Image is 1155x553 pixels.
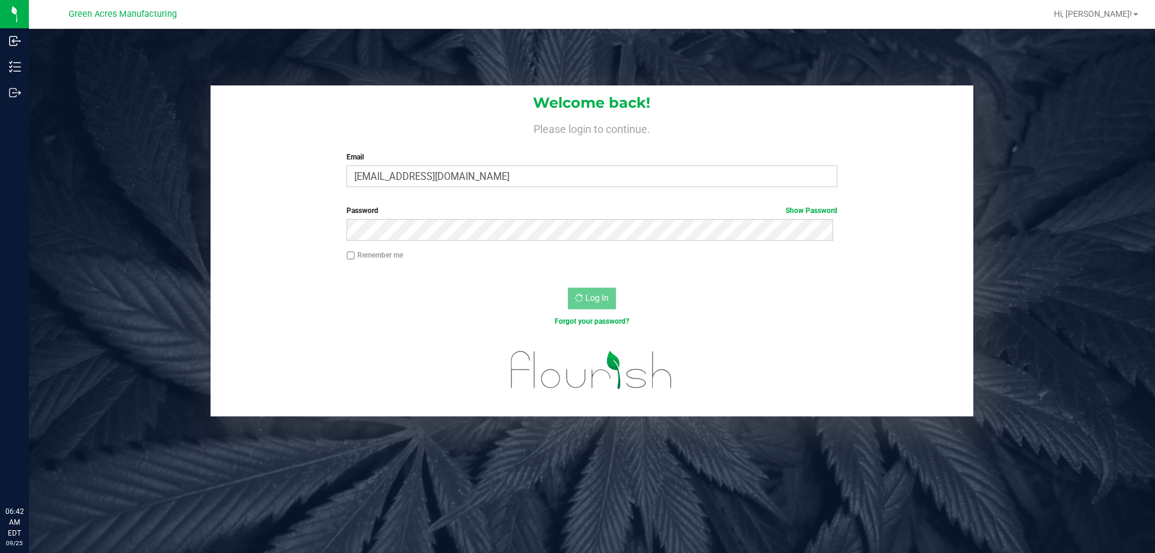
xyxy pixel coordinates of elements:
[9,87,21,99] inline-svg: Outbound
[9,35,21,47] inline-svg: Inbound
[69,9,177,19] span: Green Acres Manufacturing
[9,61,21,73] inline-svg: Inventory
[211,120,973,135] h4: Please login to continue.
[346,152,837,162] label: Email
[346,206,378,215] span: Password
[496,339,687,401] img: flourish_logo.svg
[211,95,973,111] h1: Welcome back!
[5,539,23,548] p: 09/25
[5,506,23,539] p: 06:42 AM EDT
[555,317,629,326] a: Forgot your password?
[1054,9,1132,19] span: Hi, [PERSON_NAME]!
[585,293,609,303] span: Log In
[786,206,837,215] a: Show Password
[568,288,616,309] button: Log In
[346,252,355,260] input: Remember me
[346,250,403,261] label: Remember me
